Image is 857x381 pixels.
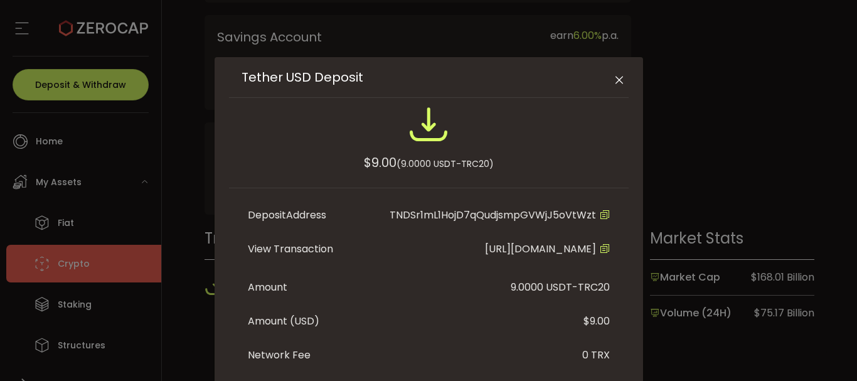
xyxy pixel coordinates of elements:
[248,314,319,329] div: Amount (USD)
[582,348,610,363] div: 0 TRX
[364,154,397,171] span: $9.00
[248,242,373,261] div: View Transaction
[248,348,311,363] div: Network Fee
[609,70,631,92] button: Close
[390,208,610,223] div: TNDSr1mL1HojD7qQudjsmpGVWjJ5oVtWzt
[485,242,610,257] span: [URL][DOMAIN_NAME]
[397,158,494,170] span: (9.0000 USDT-TRC20)
[511,280,610,295] div: 9.0000 USDT-TRC20
[242,70,363,85] span: Tether USD Deposit
[583,314,610,329] div: $9.00
[794,321,857,381] iframe: Chat Widget
[248,208,326,223] div: Address
[248,208,286,222] span: Deposit
[248,280,287,295] div: Amount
